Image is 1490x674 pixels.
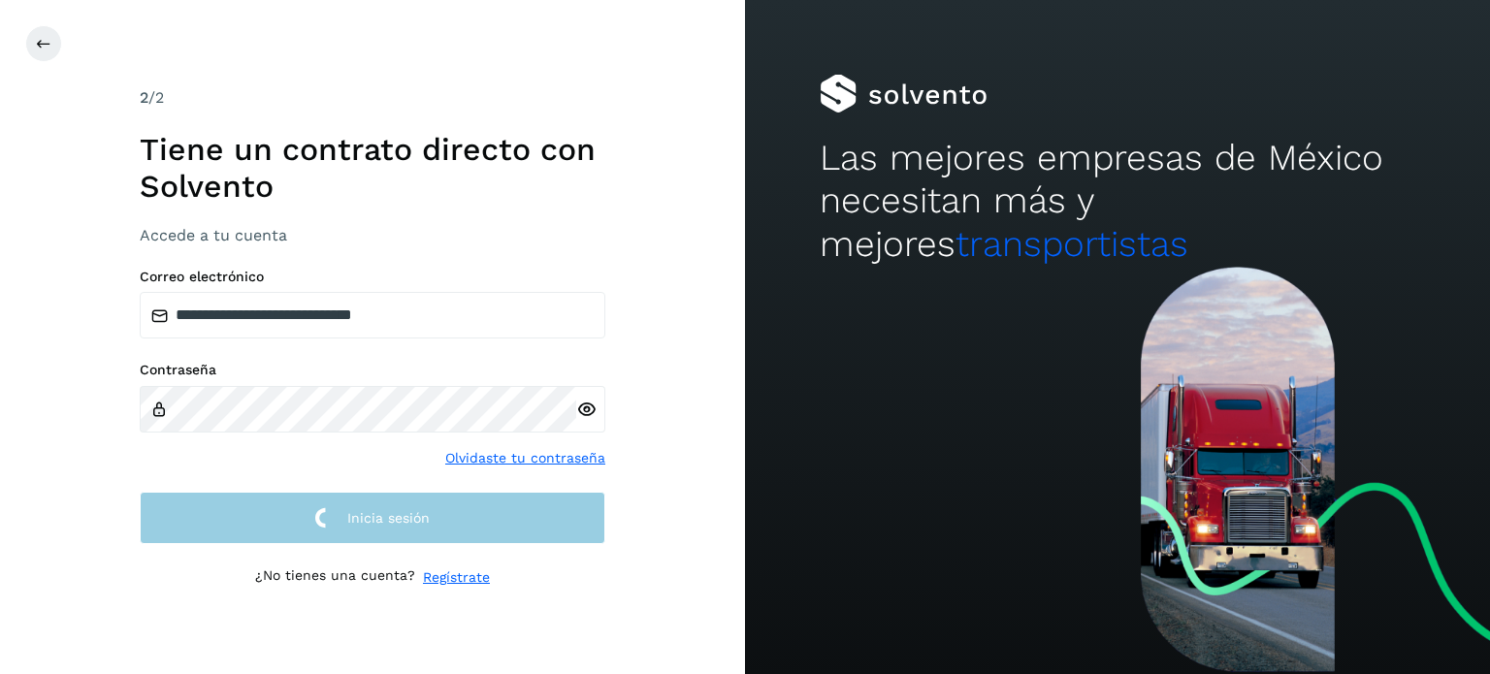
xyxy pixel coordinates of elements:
span: 2 [140,88,148,107]
a: Regístrate [423,567,490,588]
h2: Las mejores empresas de México necesitan más y mejores [820,137,1415,266]
label: Correo electrónico [140,269,605,285]
h3: Accede a tu cuenta [140,226,605,244]
h1: Tiene un contrato directo con Solvento [140,131,605,206]
button: Inicia sesión [140,492,605,545]
span: Inicia sesión [347,511,430,525]
p: ¿No tienes una cuenta? [255,567,415,588]
div: /2 [140,86,605,110]
span: transportistas [956,223,1188,265]
label: Contraseña [140,362,605,378]
a: Olvidaste tu contraseña [445,448,605,468]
